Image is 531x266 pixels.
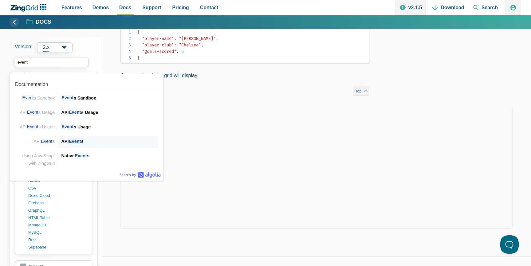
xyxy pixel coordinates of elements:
[142,36,174,41] span: "player-name"
[33,139,55,144] span: API s
[120,106,513,229] iframe: Demo loaded in iFrame
[119,3,131,12] span: Docs
[61,3,82,12] span: Features
[120,172,161,178] a: Algolia
[28,244,87,251] a: supabase
[20,124,55,130] span: API s Usage
[61,124,74,130] span: Event
[92,3,109,12] span: Demos
[28,214,87,221] a: HTML table
[28,236,87,244] a: rest
[28,192,87,199] a: dexie cloud
[61,95,74,101] span: Event
[27,109,38,115] span: Event
[142,49,176,54] span: "goals-scored"
[13,104,161,119] a: Link to the result
[174,42,176,48] span: :
[41,139,53,144] span: Event
[10,4,49,12] a: ZingChart Logo. Click to return to the homepage
[28,177,87,185] a: basics
[28,229,87,236] a: MySQL
[22,95,55,101] span: s Sandbox
[137,55,140,61] span: }
[15,57,88,67] input: search input
[120,172,161,178] div: Search by
[13,119,161,133] a: Link to the result
[75,153,87,159] span: Event
[500,235,519,254] iframe: Help Scout Beacon - Open
[200,3,218,12] span: Contact
[201,42,203,48] span: ,
[69,109,81,115] span: Event
[142,3,161,12] span: Support
[27,124,38,130] span: Event
[20,109,55,115] span: API s Usage
[69,139,81,144] span: Event
[13,76,161,104] a: Link to the result
[61,152,158,159] div: Native s
[13,148,161,169] a: Link to the result
[27,18,51,26] a: Docs
[137,29,140,35] span: {
[172,3,189,12] span: Pricing
[15,42,33,52] span: Version:
[61,123,158,131] div: s Usage
[142,42,174,48] span: "player-club"
[28,221,87,229] a: MongoDB
[28,207,87,214] a: GraphQL
[13,134,161,148] a: Link to the result
[22,153,55,166] span: Using JavaScript with ZingGrid
[36,19,51,25] strong: Docs
[28,185,87,192] a: CSV
[179,36,216,41] span: "[PERSON_NAME]"
[179,42,201,48] span: "Chelsea"
[15,42,97,52] label: Versions
[174,36,176,41] span: :
[120,71,369,80] p: Once rendered, the grid will display:
[28,199,87,207] a: firebase
[61,138,158,145] div: API s
[216,36,218,41] span: ,
[61,94,158,102] div: s Sandbox
[22,95,34,101] span: Event
[61,109,158,116] div: API s Usage
[15,82,48,87] span: Documentation
[181,49,184,54] span: 5
[176,49,179,54] span: :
